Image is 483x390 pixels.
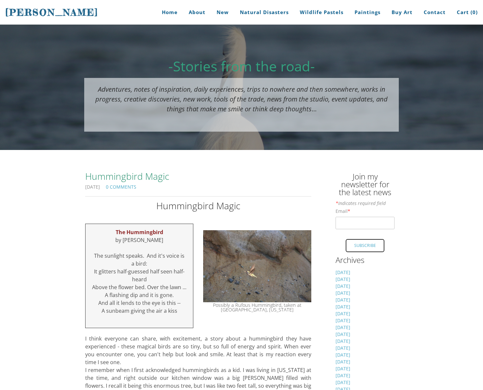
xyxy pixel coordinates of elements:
img: flying hummingbird [203,230,311,302]
a: [DATE] [336,379,350,385]
a: Hummingbird Magic [85,169,311,183]
h2: Hummingbird Magic [85,201,311,210]
a: [DATE] [336,338,350,344]
h2: Join my newsletter for the latest news [336,173,395,199]
span: Subscribe [346,240,384,252]
h2: Archives [336,256,395,267]
h2: -Stories from the road- [84,59,399,73]
div: by [PERSON_NAME] The sunlight speaks. And it's voice is a bird: It glitters half-guessed half see... [92,228,186,315]
a: [DATE] [336,359,350,365]
a: [DATE] [336,365,350,372]
a: 0 Comments [106,184,136,190]
span: [PERSON_NAME] [5,7,98,18]
a: [PERSON_NAME] [5,6,98,19]
a: [DATE] [336,304,350,310]
font: The Hummingbird [116,229,163,236]
a: [DATE] [336,372,350,379]
a: [DATE] [336,345,350,351]
em: Adventures, notes of inspiration, daily experiences, trips to nowhere and then somewhere, works i... [95,85,388,113]
a: [DATE] [336,269,350,275]
a: [DATE] [336,324,350,330]
a: [DATE] [336,317,350,324]
div: Possibly a Rufous Hummingbird, taken at [GEOGRAPHIC_DATA], [US_STATE] [203,303,311,312]
a: [DATE] [336,276,350,282]
span: 0 [473,9,476,15]
font: ... [95,85,388,113]
a: [DATE] [336,310,350,317]
a: [DATE] [336,352,350,358]
label: Indicates required field [336,201,386,206]
span: [DATE] [85,185,100,191]
a: [DATE] [336,297,350,303]
label: Email [336,209,350,214]
a: [DATE] [336,331,350,337]
a: [DATE] [336,283,350,289]
a: [DATE] [336,290,350,296]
